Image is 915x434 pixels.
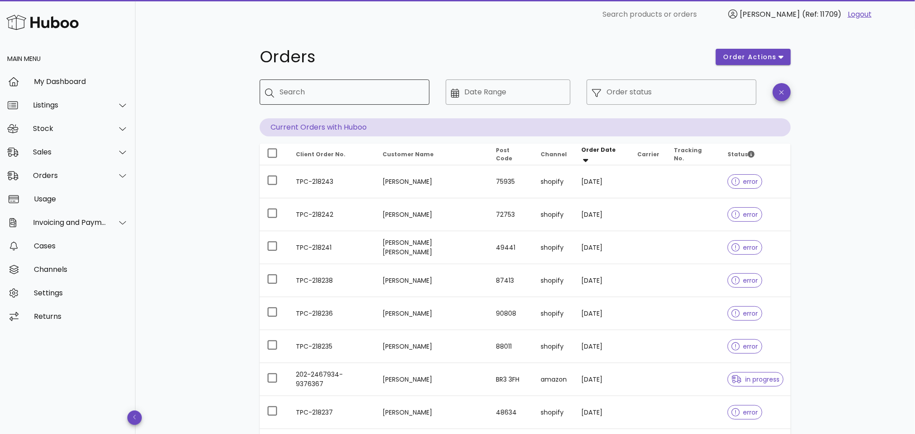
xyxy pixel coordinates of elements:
[732,244,758,251] span: error
[375,231,488,264] td: [PERSON_NAME] [PERSON_NAME]
[848,9,872,20] a: Logout
[534,231,574,264] td: shopify
[541,150,567,158] span: Channel
[489,198,534,231] td: 72753
[667,144,720,165] th: Tracking No.
[534,144,574,165] th: Channel
[720,144,791,165] th: Status
[289,198,375,231] td: TPC-218242
[732,178,758,185] span: error
[289,144,375,165] th: Client Order No.
[574,363,630,396] td: [DATE]
[489,396,534,429] td: 48634
[296,150,345,158] span: Client Order No.
[674,146,702,162] span: Tracking No.
[34,77,128,86] div: My Dashboard
[574,396,630,429] td: [DATE]
[574,198,630,231] td: [DATE]
[534,198,574,231] td: shopify
[574,144,630,165] th: Order Date: Sorted descending. Activate to remove sorting.
[383,150,434,158] span: Customer Name
[375,330,488,363] td: [PERSON_NAME]
[723,52,777,62] span: order actions
[574,330,630,363] td: [DATE]
[33,101,107,109] div: Listings
[33,218,107,227] div: Invoicing and Payments
[375,198,488,231] td: [PERSON_NAME]
[289,231,375,264] td: TPC-218241
[289,165,375,198] td: TPC-218243
[375,396,488,429] td: [PERSON_NAME]
[489,363,534,396] td: BR3 3FH
[574,231,630,264] td: [DATE]
[33,124,107,133] div: Stock
[574,297,630,330] td: [DATE]
[630,144,667,165] th: Carrier
[534,165,574,198] td: shopify
[637,150,659,158] span: Carrier
[534,264,574,297] td: shopify
[732,376,780,383] span: in progress
[489,264,534,297] td: 87413
[740,9,800,19] span: [PERSON_NAME]
[34,242,128,250] div: Cases
[34,289,128,297] div: Settings
[289,363,375,396] td: 202-2467934-9376367
[289,264,375,297] td: TPC-218238
[732,277,758,284] span: error
[732,343,758,350] span: error
[375,297,488,330] td: [PERSON_NAME]
[375,165,488,198] td: [PERSON_NAME]
[260,118,791,136] p: Current Orders with Huboo
[802,9,841,19] span: (Ref: 11709)
[534,396,574,429] td: shopify
[732,211,758,218] span: error
[289,396,375,429] td: TPC-218237
[489,144,534,165] th: Post Code
[496,146,512,162] span: Post Code
[289,297,375,330] td: TPC-218236
[489,165,534,198] td: 75935
[582,146,616,154] span: Order Date
[534,297,574,330] td: shopify
[732,310,758,317] span: error
[289,330,375,363] td: TPC-218235
[732,409,758,415] span: error
[534,330,574,363] td: shopify
[33,148,107,156] div: Sales
[574,264,630,297] td: [DATE]
[574,165,630,198] td: [DATE]
[716,49,791,65] button: order actions
[34,265,128,274] div: Channels
[6,13,79,32] img: Huboo Logo
[534,363,574,396] td: amazon
[375,264,488,297] td: [PERSON_NAME]
[489,297,534,330] td: 90808
[375,363,488,396] td: [PERSON_NAME]
[375,144,488,165] th: Customer Name
[489,330,534,363] td: 88011
[728,150,755,158] span: Status
[260,49,705,65] h1: Orders
[34,195,128,203] div: Usage
[33,171,107,180] div: Orders
[34,312,128,321] div: Returns
[489,231,534,264] td: 49441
